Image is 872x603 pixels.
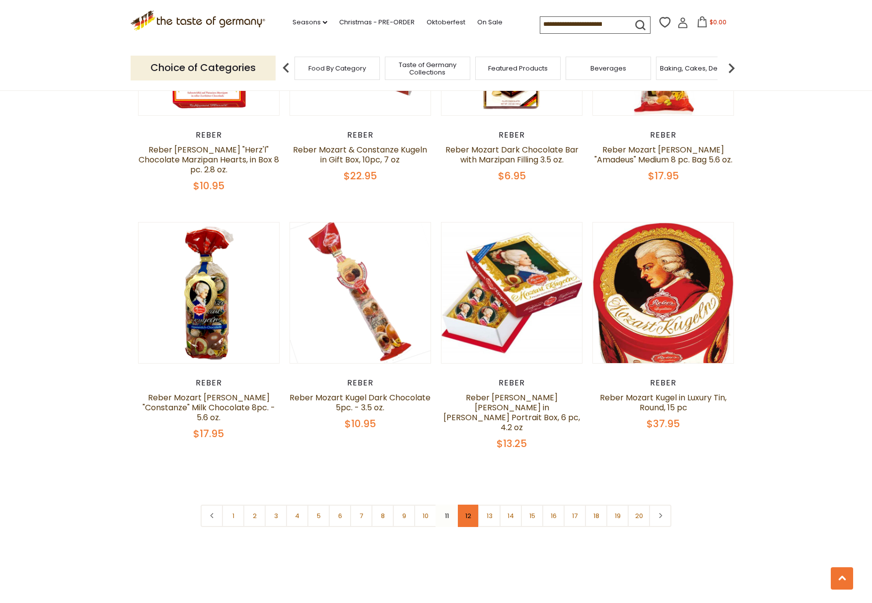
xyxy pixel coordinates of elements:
[477,17,503,28] a: On Sale
[350,505,372,527] a: 7
[660,65,737,72] a: Baking, Cakes, Desserts
[131,56,276,80] p: Choice of Categories
[542,505,565,527] a: 16
[345,417,376,431] span: $10.95
[445,144,579,165] a: Reber Mozart Dark Chocolate Bar with Marzipan Filling 3.5 oz.
[139,144,279,175] a: Reber [PERSON_NAME] "Herz'l" Chocolate Marzipan Hearts, in Box 8 pc. 2.8 oz.
[388,61,467,76] a: Taste of Germany Collections
[339,17,415,28] a: Christmas - PRE-ORDER
[427,17,465,28] a: Oktoberfest
[441,130,582,140] div: Reber
[593,223,733,399] img: Reber Mozart Kugel in Luxury Tin, Round, 15 pc
[290,130,431,140] div: Reber
[290,223,431,363] img: Reber Mozart Kugel Dark Chocolate 5pc. - 3.5 oz.
[590,65,626,72] a: Beverages
[371,505,394,527] a: 8
[647,417,680,431] span: $37.95
[308,65,366,72] a: Food By Category
[290,392,431,413] a: Reber Mozart Kugel Dark Chocolate 5pc. - 3.5 oz.
[286,505,308,527] a: 4
[329,505,351,527] a: 6
[265,505,287,527] a: 3
[592,130,734,140] div: Reber
[498,169,526,183] span: $6.95
[521,505,543,527] a: 15
[222,505,244,527] a: 1
[594,144,732,165] a: Reber Mozart [PERSON_NAME] "Amadeus" Medium 8 pc. Bag 5.6 oz.
[193,179,224,193] span: $10.95
[290,378,431,388] div: Reber
[441,223,582,363] img: Reber Mozart Kugel in Constanze Mozart Portrait Box, 6 pc, 4.2 oz
[443,392,580,433] a: Reber [PERSON_NAME] [PERSON_NAME] in [PERSON_NAME] Portrait Box, 6 pc, 4.2 oz
[628,505,650,527] a: 20
[276,58,296,78] img: previous arrow
[722,58,741,78] img: next arrow
[648,169,679,183] span: $17.95
[710,18,727,26] span: $0.00
[500,505,522,527] a: 14
[292,17,327,28] a: Seasons
[585,505,607,527] a: 18
[592,378,734,388] div: Reber
[393,505,415,527] a: 9
[193,427,224,441] span: $17.95
[497,437,527,451] span: $13.25
[606,505,629,527] a: 19
[414,505,436,527] a: 10
[457,505,479,527] a: 12
[293,144,427,165] a: Reber Mozart & Constanze Kugeln in Gift Box, 10pc, 7 oz
[564,505,586,527] a: 17
[139,223,279,363] img: Reber Mozart Kugel "Constanze" Milk Chocolate 8pc. - 5.6 oz.
[488,65,548,72] a: Featured Products
[243,505,266,527] a: 2
[478,505,501,527] a: 13
[143,392,275,423] a: Reber Mozart [PERSON_NAME] "Constanze" Milk Chocolate 8pc. - 5.6 oz.
[138,130,280,140] div: Reber
[690,16,732,31] button: $0.00
[344,169,377,183] span: $22.95
[307,505,330,527] a: 5
[600,392,727,413] a: Reber Mozart Kugel in Luxury Tin, Round, 15 pc
[441,378,582,388] div: Reber
[138,378,280,388] div: Reber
